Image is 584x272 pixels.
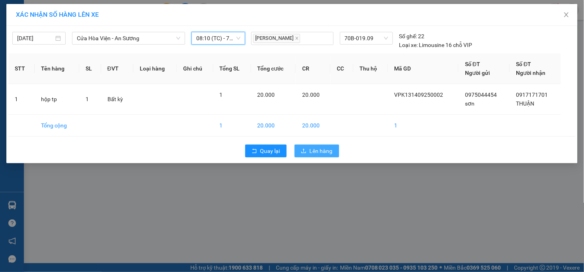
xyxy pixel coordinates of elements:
span: Người gửi [465,70,490,76]
td: 1 [213,115,251,137]
span: 01 Võ Văn Truyện, KP.1, Phường 2 [63,24,109,34]
span: [PERSON_NAME]: [2,51,86,56]
span: Lên hàng [310,147,333,155]
span: [PERSON_NAME] [253,34,300,43]
th: CR [296,53,330,84]
span: Số ĐT [516,61,531,67]
th: ĐVT [101,53,133,84]
span: VPK131409250002 [395,92,443,98]
th: Thu hộ [354,53,388,84]
span: THUẬN [516,100,535,107]
span: close [295,36,299,40]
th: SL [79,53,101,84]
th: Tổng cước [251,53,296,84]
strong: ĐỒNG PHƯỚC [63,4,109,11]
span: In ngày: [2,58,49,63]
span: 1 [220,92,223,98]
th: Mã GD [388,53,459,84]
button: uploadLên hàng [295,145,339,157]
span: 08:13:28 [DATE] [18,58,49,63]
span: Người nhận [516,70,546,76]
span: Cửa Hòa Viện - An Sương [77,32,180,44]
td: 20.000 [296,115,330,137]
span: 20.000 [302,92,320,98]
th: STT [8,53,35,84]
span: sơn [465,100,475,107]
input: 14/09/2025 [17,34,54,43]
span: 70B-019.09 [345,32,388,44]
span: close [563,12,570,18]
th: Tổng SL [213,53,251,84]
span: Hotline: 19001152 [63,35,98,40]
div: 22 [399,32,425,41]
span: 0975044454 [465,92,497,98]
span: rollback [252,148,257,155]
span: Số ghế: [399,32,417,41]
td: Bất kỳ [101,84,133,115]
span: upload [301,148,307,155]
span: down [176,36,181,41]
span: 20.000 [258,92,275,98]
span: Loại xe: [399,41,418,49]
button: rollbackQuay lại [245,145,287,157]
span: 0917171701 [516,92,548,98]
td: hộp tp [35,84,79,115]
th: Loại hàng [133,53,177,84]
span: ----------------------------------------- [21,43,98,49]
span: 1 [86,96,89,102]
td: 1 [8,84,35,115]
span: XÁC NHẬN SỐ HÀNG LÊN XE [16,11,99,18]
img: logo [3,5,38,40]
div: Limousine 16 chỗ VIP [399,41,473,49]
td: 1 [388,115,459,137]
td: Tổng cộng [35,115,79,137]
span: VPK131409250002 [40,51,86,57]
span: Bến xe [GEOGRAPHIC_DATA] [63,13,107,23]
span: 08:10 (TC) - 70B-019.09 [196,32,240,44]
span: Số ĐT [465,61,480,67]
th: Ghi chú [177,53,213,84]
th: CC [330,53,353,84]
td: 20.000 [251,115,296,137]
th: Tên hàng [35,53,79,84]
span: Quay lại [260,147,280,155]
button: Close [555,4,578,26]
